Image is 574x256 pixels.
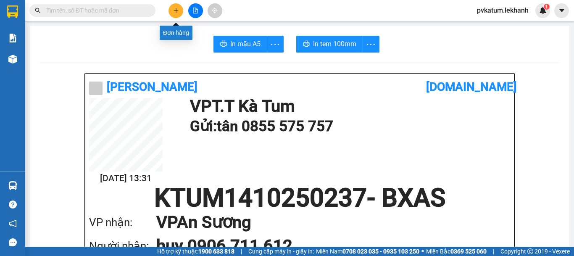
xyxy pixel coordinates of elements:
img: solution-icon [8,34,17,42]
div: VP nhận: [89,214,156,231]
h1: Gửi: tân 0855 575 757 [190,115,506,138]
img: warehouse-icon [8,55,17,63]
button: more [267,36,284,53]
span: notification [9,219,17,227]
h2: [DATE] 13:31 [89,172,163,185]
div: Đơn hàng [160,26,192,40]
span: ⚪️ [421,250,424,253]
span: search [35,8,41,13]
span: copyright [527,248,533,254]
span: Cung cấp máy in - giấy in: [248,247,314,256]
span: aim [212,8,218,13]
img: icon-new-feature [539,7,547,14]
span: more [363,39,379,50]
span: printer [220,40,227,48]
span: Miền Nam [316,247,419,256]
img: logo-vxr [7,5,18,18]
span: plus [173,8,179,13]
button: caret-down [554,3,569,18]
span: In mẫu A5 [230,39,261,49]
button: file-add [188,3,203,18]
td: 1 kiện [34,61,161,76]
img: warehouse-icon [8,181,17,190]
strong: 0369 525 060 [450,248,487,255]
span: more [267,39,283,50]
span: Miền Bắc [426,247,487,256]
span: In tem 100mm [313,39,356,49]
strong: 0708 023 035 - 0935 103 250 [342,248,419,255]
span: Hỗ trợ kỹ thuật: [157,247,234,256]
h1: VP An Sương [156,211,493,234]
h1: KTUM1410250237 - BXAS [89,185,510,211]
span: question-circle [9,201,17,208]
span: message [9,238,17,246]
h1: VP T.T Kà Tum [190,98,506,115]
span: | [241,247,242,256]
b: [PERSON_NAME] [107,80,197,94]
strong: 1900 633 818 [198,248,234,255]
sup: 1 [544,4,550,10]
button: aim [208,3,222,18]
td: Nhận hàng: [4,21,34,46]
td: SL: 1 [34,46,76,61]
span: 1 [545,4,548,10]
button: printerIn tem 100mm [296,36,363,53]
b: [DOMAIN_NAME] [426,80,517,94]
button: plus [169,3,183,18]
button: more [363,36,379,53]
span: printer [303,40,310,48]
span: caret-down [558,7,566,14]
td: Nội dung: [4,46,34,76]
div: Người nhận: [89,238,156,255]
span: | [493,247,494,256]
span: file-add [192,8,198,13]
button: printerIn mẫu A5 [213,36,267,53]
input: Tìm tên, số ĐT hoặc mã đơn [46,6,145,15]
div: CR : 30.000 [79,48,159,58]
td: huy 0906711612 [34,21,161,46]
span: pvkatum.lekhanh [470,5,535,16]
